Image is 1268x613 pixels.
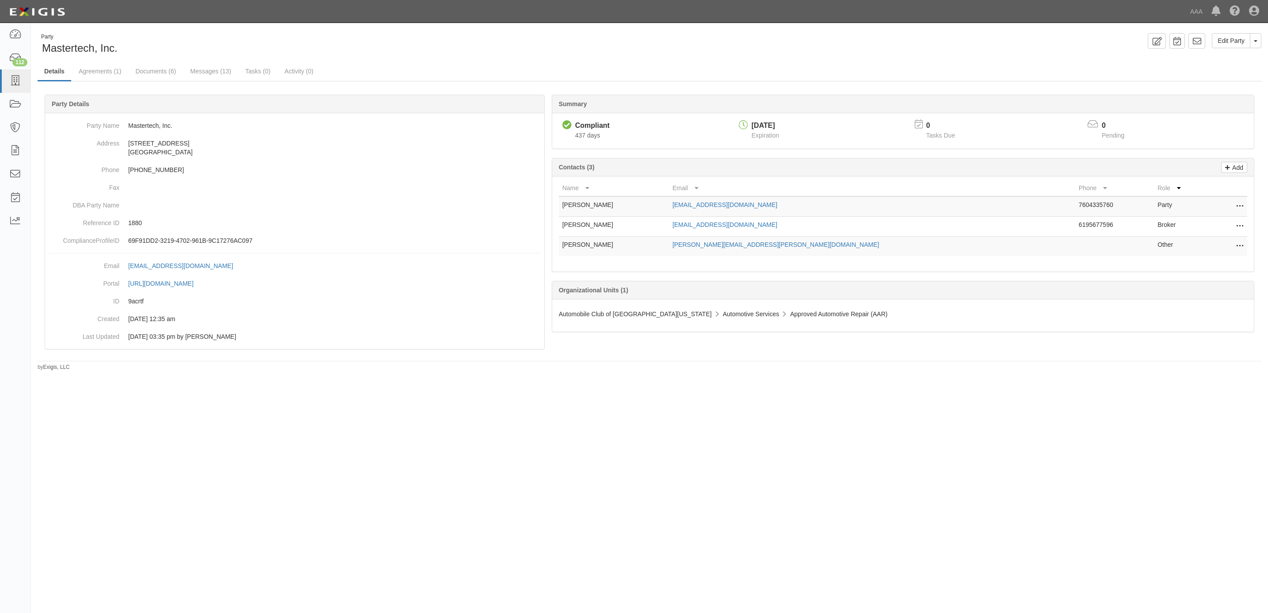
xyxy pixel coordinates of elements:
span: Expiration [752,132,779,139]
dt: Fax [49,179,119,192]
td: Party [1154,196,1212,217]
i: Help Center - Complianz [1230,6,1240,17]
a: Agreements (1) [72,62,128,80]
dt: Email [49,257,119,270]
a: Activity (0) [278,62,320,80]
th: Role [1154,180,1212,196]
a: [EMAIL_ADDRESS][DOMAIN_NAME] [672,221,777,228]
td: [PERSON_NAME] [559,237,669,257]
dt: Reference ID [49,214,119,227]
a: Documents (6) [129,62,183,80]
div: [DATE] [752,121,779,131]
dd: Mastertech, Inc. [49,117,541,134]
b: Summary [559,100,587,107]
dt: Address [49,134,119,148]
th: Email [669,180,1075,196]
span: Tasks Due [926,132,955,139]
p: 0 [926,121,966,131]
td: Other [1154,237,1212,257]
div: Compliant [575,121,610,131]
a: Messages (13) [183,62,238,80]
dt: Last Updated [49,328,119,341]
span: Pending [1102,132,1124,139]
i: Compliant [562,121,572,130]
b: Organizational Units (1) [559,287,628,294]
dd: 03/10/2023 12:35 am [49,310,541,328]
div: [EMAIL_ADDRESS][DOMAIN_NAME] [128,261,233,270]
a: [URL][DOMAIN_NAME] [128,280,203,287]
p: Add [1230,162,1243,172]
td: [PERSON_NAME] [559,217,669,237]
dt: DBA Party Name [49,196,119,210]
span: Approved Automotive Repair (AAR) [790,310,887,318]
a: [EMAIL_ADDRESS][DOMAIN_NAME] [128,262,243,269]
td: 7604335760 [1075,196,1154,217]
a: [EMAIL_ADDRESS][DOMAIN_NAME] [672,201,777,208]
a: AAA [1186,3,1207,20]
th: Phone [1075,180,1154,196]
td: Broker [1154,217,1212,237]
a: Edit Party [1212,33,1250,48]
img: logo-5460c22ac91f19d4615b14bd174203de0afe785f0fc80cf4dbbc73dc1793850b.png [7,4,68,20]
a: Details [38,62,71,81]
dt: Phone [49,161,119,174]
dd: [PHONE_NUMBER] [49,161,541,179]
span: Automotive Services [723,310,779,318]
div: 112 [12,58,27,66]
div: Party [41,33,118,41]
td: [PERSON_NAME] [559,196,669,217]
a: Tasks (0) [239,62,277,80]
b: Contacts (3) [559,164,595,171]
dt: ComplianceProfileID [49,232,119,245]
th: Name [559,180,669,196]
dt: ID [49,292,119,306]
a: [PERSON_NAME][EMAIL_ADDRESS][PERSON_NAME][DOMAIN_NAME] [672,241,879,248]
dd: 9acrtf [49,292,541,310]
div: Mastertech, Inc. [38,33,643,56]
dt: Created [49,310,119,323]
span: Automobile Club of [GEOGRAPHIC_DATA][US_STATE] [559,310,712,318]
p: 1880 [128,218,541,227]
dt: Portal [49,275,119,288]
dd: [STREET_ADDRESS] [GEOGRAPHIC_DATA] [49,134,541,161]
p: 0 [1102,121,1135,131]
td: 6195677596 [1075,217,1154,237]
a: Add [1221,162,1247,173]
dd: 09/04/2024 03:35 pm by Benjamin Tully [49,328,541,345]
dt: Party Name [49,117,119,130]
b: Party Details [52,100,89,107]
p: 69F91DD2-3219-4702-961B-9C17276AC097 [128,236,541,245]
a: Exigis, LLC [43,364,70,370]
small: by [38,364,70,371]
span: Since 07/02/2024 [575,132,600,139]
span: Mastertech, Inc. [42,42,118,54]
